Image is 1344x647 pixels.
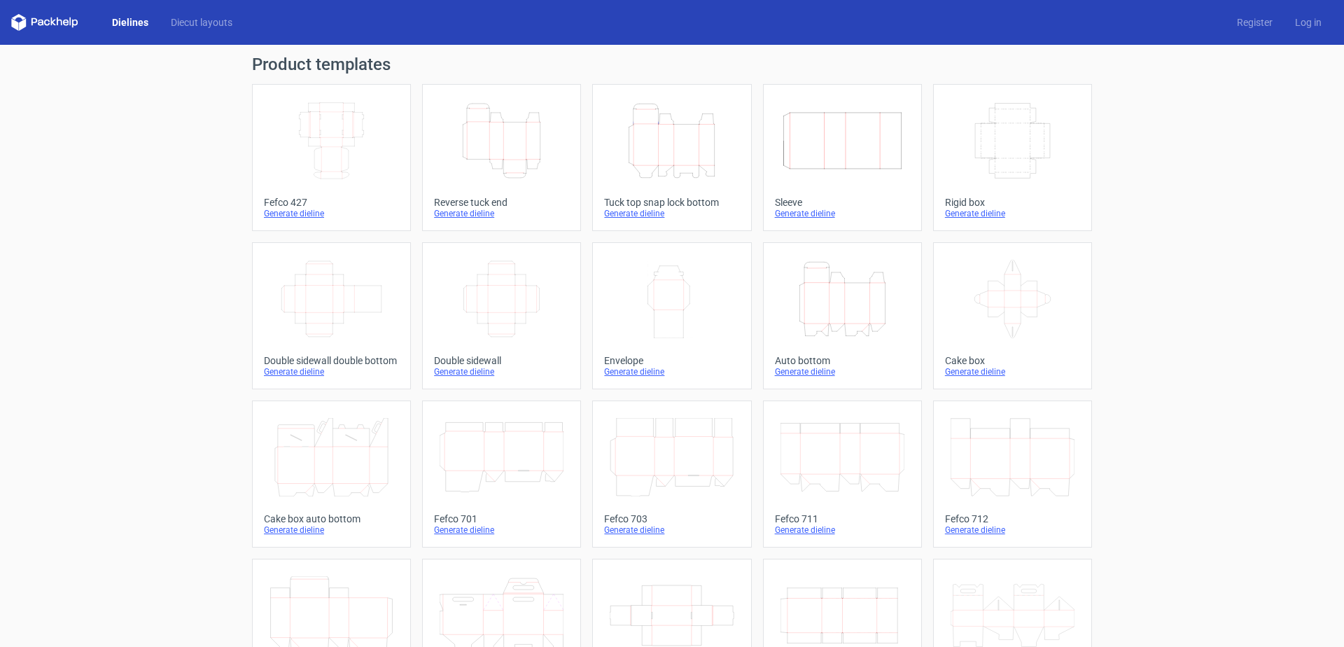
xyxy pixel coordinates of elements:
div: Generate dieline [604,366,739,377]
div: Generate dieline [775,524,910,536]
div: Fefco 427 [264,197,399,208]
a: Rigid boxGenerate dieline [933,84,1092,231]
div: Envelope [604,355,739,366]
div: Sleeve [775,197,910,208]
a: EnvelopeGenerate dieline [592,242,751,389]
a: Log in [1284,15,1333,29]
h1: Product templates [252,56,1092,73]
div: Cake box [945,355,1080,366]
div: Fefco 703 [604,513,739,524]
a: Cake boxGenerate dieline [933,242,1092,389]
a: Fefco 427Generate dieline [252,84,411,231]
a: Cake box auto bottomGenerate dieline [252,401,411,548]
div: Reverse tuck end [434,197,569,208]
div: Double sidewall [434,355,569,366]
div: Generate dieline [264,524,399,536]
a: Fefco 703Generate dieline [592,401,751,548]
a: Diecut layouts [160,15,244,29]
a: SleeveGenerate dieline [763,84,922,231]
a: Double sidewallGenerate dieline [422,242,581,389]
div: Rigid box [945,197,1080,208]
a: Tuck top snap lock bottomGenerate dieline [592,84,751,231]
div: Fefco 701 [434,513,569,524]
a: Fefco 712Generate dieline [933,401,1092,548]
div: Generate dieline [264,366,399,377]
div: Cake box auto bottom [264,513,399,524]
div: Fefco 711 [775,513,910,524]
div: Tuck top snap lock bottom [604,197,739,208]
div: Generate dieline [775,366,910,377]
a: Register [1226,15,1284,29]
div: Generate dieline [945,208,1080,219]
div: Generate dieline [604,208,739,219]
div: Generate dieline [264,208,399,219]
div: Generate dieline [434,208,569,219]
a: Auto bottomGenerate dieline [763,242,922,389]
a: Fefco 701Generate dieline [422,401,581,548]
a: Reverse tuck endGenerate dieline [422,84,581,231]
div: Generate dieline [775,208,910,219]
a: Dielines [101,15,160,29]
div: Generate dieline [434,366,569,377]
a: Fefco 711Generate dieline [763,401,922,548]
div: Generate dieline [604,524,739,536]
div: Generate dieline [945,524,1080,536]
div: Double sidewall double bottom [264,355,399,366]
div: Fefco 712 [945,513,1080,524]
a: Double sidewall double bottomGenerate dieline [252,242,411,389]
div: Generate dieline [945,366,1080,377]
div: Auto bottom [775,355,910,366]
div: Generate dieline [434,524,569,536]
